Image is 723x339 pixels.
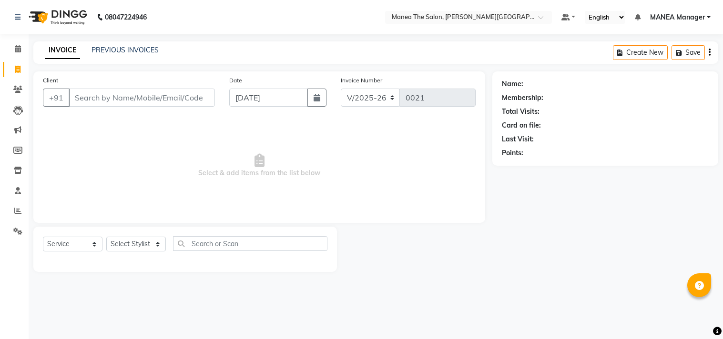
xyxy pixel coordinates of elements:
div: Total Visits: [502,107,540,117]
div: Points: [502,148,523,158]
a: PREVIOUS INVOICES [92,46,159,54]
b: 08047224946 [105,4,147,30]
button: +91 [43,89,70,107]
input: Search by Name/Mobile/Email/Code [69,89,215,107]
button: Save [672,45,705,60]
label: Date [229,76,242,85]
img: logo [24,4,90,30]
input: Search or Scan [173,236,327,251]
span: MANEA Manager [650,12,705,22]
div: Last Visit: [502,134,534,144]
button: Create New [613,45,668,60]
label: Invoice Number [341,76,382,85]
a: INVOICE [45,42,80,59]
span: Select & add items from the list below [43,118,476,213]
label: Client [43,76,58,85]
div: Card on file: [502,120,541,130]
div: Name: [502,79,523,89]
div: Membership: [502,93,543,103]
